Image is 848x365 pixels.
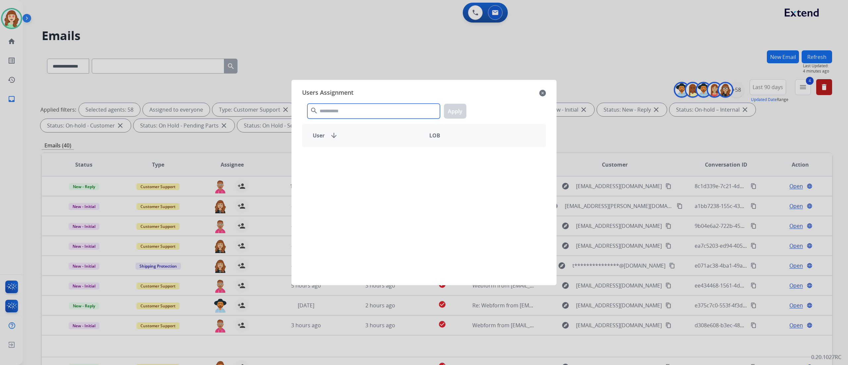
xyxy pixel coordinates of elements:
mat-icon: close [539,89,546,97]
span: LOB [429,131,440,139]
div: User [307,131,424,139]
mat-icon: search [310,107,318,115]
mat-icon: arrow_downward [330,131,338,139]
button: Apply [444,104,466,119]
span: Users Assignment [302,88,353,98]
